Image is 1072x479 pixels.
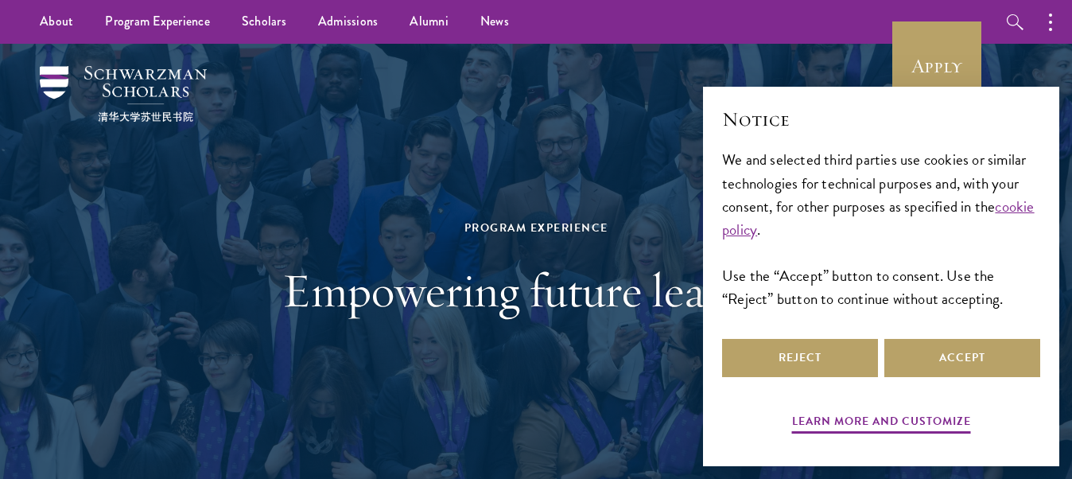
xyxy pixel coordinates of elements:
[722,195,1035,241] a: cookie policy
[892,21,981,111] a: Apply
[262,262,810,319] h1: Empowering future leaders.
[884,339,1040,377] button: Accept
[722,106,1040,133] h2: Notice
[262,218,810,238] div: Program Experience
[722,148,1040,310] div: We and selected third parties use cookies or similar technologies for technical purposes and, wit...
[792,411,971,436] button: Learn more and customize
[40,66,207,122] img: Schwarzman Scholars
[722,339,878,377] button: Reject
